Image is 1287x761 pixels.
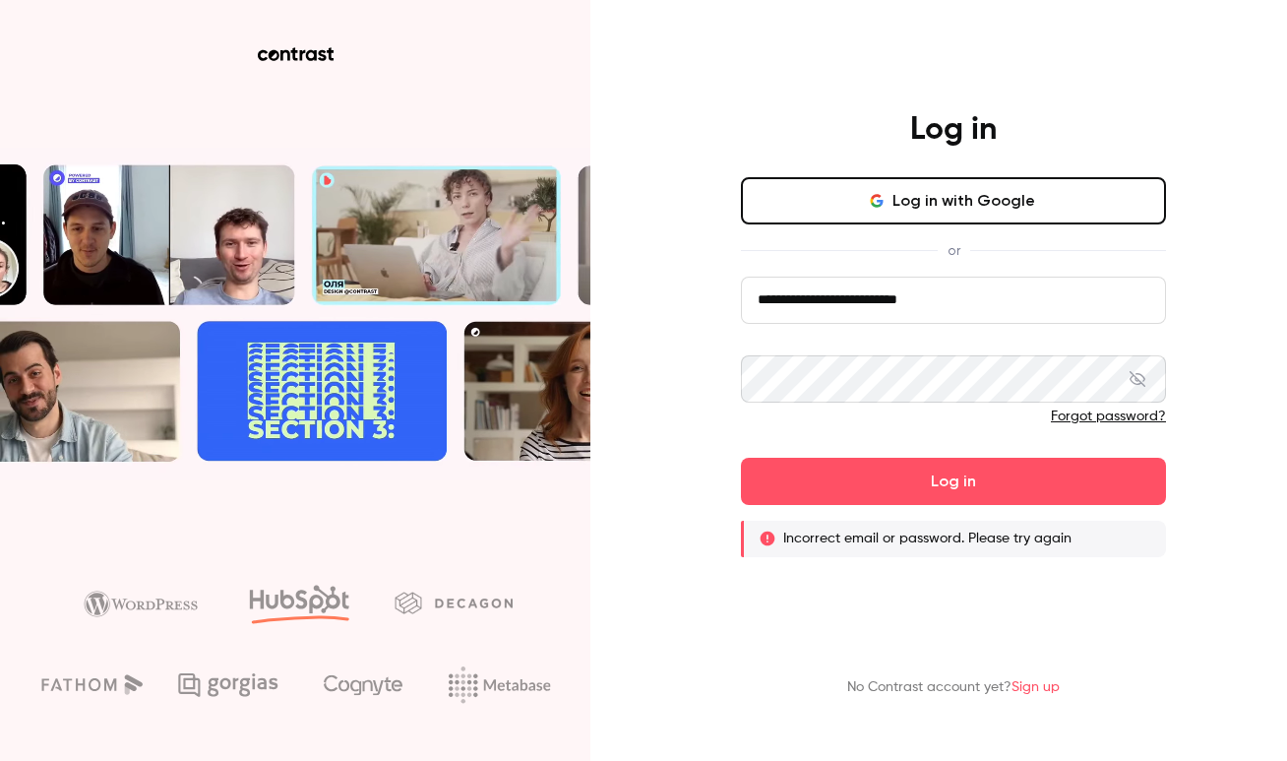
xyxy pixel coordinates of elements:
p: No Contrast account yet? [847,677,1060,698]
h4: Log in [910,110,997,150]
img: decagon [395,592,513,613]
button: Log in [741,458,1166,505]
span: or [938,240,970,261]
button: Log in with Google [741,177,1166,224]
p: Incorrect email or password. Please try again [783,529,1072,548]
a: Sign up [1011,680,1060,694]
a: Forgot password? [1051,410,1166,423]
